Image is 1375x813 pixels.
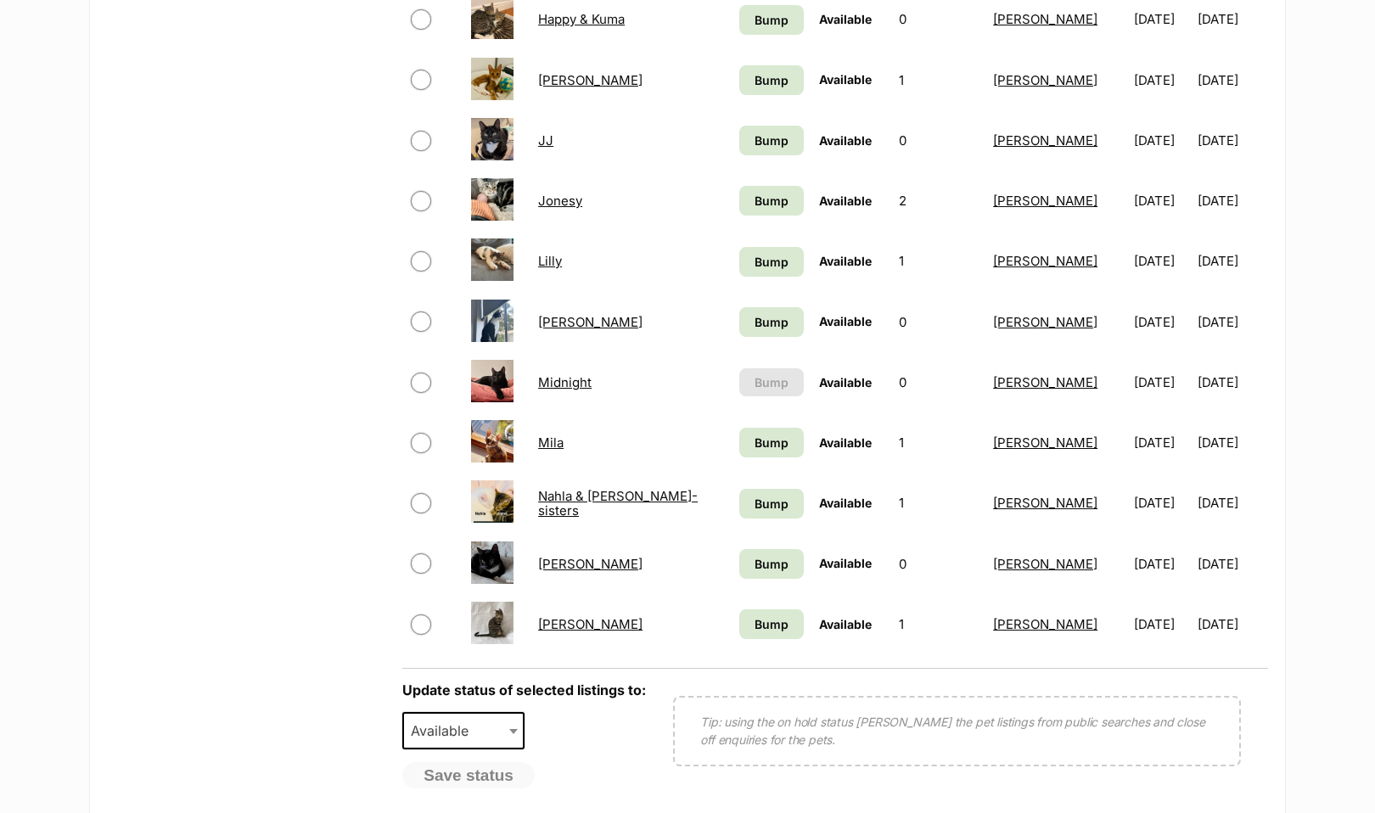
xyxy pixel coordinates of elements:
[538,193,582,209] a: Jonesy
[755,313,789,331] span: Bump
[755,555,789,573] span: Bump
[402,681,646,698] label: Update status of selected listings to:
[538,488,698,519] a: Nahla & [PERSON_NAME]- sisters
[538,314,643,330] a: [PERSON_NAME]
[755,253,789,271] span: Bump
[993,616,1097,632] a: [PERSON_NAME]
[1198,474,1266,532] td: [DATE]
[993,495,1097,511] a: [PERSON_NAME]
[993,435,1097,451] a: [PERSON_NAME]
[993,11,1097,27] a: [PERSON_NAME]
[993,556,1097,572] a: [PERSON_NAME]
[739,307,804,337] a: Bump
[471,300,514,342] img: Marty
[538,72,643,88] a: [PERSON_NAME]
[819,314,872,328] span: Available
[993,253,1097,269] a: [PERSON_NAME]
[755,132,789,149] span: Bump
[1127,353,1196,412] td: [DATE]
[892,171,985,230] td: 2
[739,549,804,579] a: Bump
[993,314,1097,330] a: [PERSON_NAME]
[402,762,535,789] button: Save status
[739,428,804,457] a: Bump
[892,413,985,472] td: 1
[538,132,553,149] a: JJ
[993,374,1097,390] a: [PERSON_NAME]
[819,375,872,390] span: Available
[700,713,1214,749] p: Tip: using the on hold status [PERSON_NAME] the pet listings from public searches and close off e...
[892,353,985,412] td: 0
[755,11,789,29] span: Bump
[739,489,804,519] a: Bump
[1127,293,1196,351] td: [DATE]
[1127,595,1196,653] td: [DATE]
[1198,111,1266,170] td: [DATE]
[1198,413,1266,472] td: [DATE]
[538,435,564,451] a: Mila
[1127,51,1196,109] td: [DATE]
[819,12,872,26] span: Available
[892,474,985,532] td: 1
[471,420,514,463] img: Mila
[892,595,985,653] td: 1
[993,72,1097,88] a: [PERSON_NAME]
[892,293,985,351] td: 0
[739,368,804,396] button: Bump
[755,373,789,391] span: Bump
[1127,232,1196,290] td: [DATE]
[755,615,789,633] span: Bump
[1198,232,1266,290] td: [DATE]
[471,602,514,644] img: Noelle
[993,132,1097,149] a: [PERSON_NAME]
[538,556,643,572] a: [PERSON_NAME]
[739,247,804,277] a: Bump
[404,719,485,743] span: Available
[538,253,562,269] a: Lilly
[819,496,872,510] span: Available
[1127,535,1196,593] td: [DATE]
[739,609,804,639] a: Bump
[755,71,789,89] span: Bump
[538,616,643,632] a: [PERSON_NAME]
[892,111,985,170] td: 0
[1127,474,1196,532] td: [DATE]
[739,5,804,35] a: Bump
[1198,353,1266,412] td: [DATE]
[538,11,625,27] a: Happy & Kuma
[819,617,872,631] span: Available
[1198,171,1266,230] td: [DATE]
[819,556,872,570] span: Available
[739,65,804,95] a: Bump
[1198,535,1266,593] td: [DATE]
[892,51,985,109] td: 1
[892,535,985,593] td: 0
[755,434,789,451] span: Bump
[1198,51,1266,109] td: [DATE]
[402,712,525,749] span: Available
[739,186,804,216] a: Bump
[993,193,1097,209] a: [PERSON_NAME]
[755,495,789,513] span: Bump
[1127,111,1196,170] td: [DATE]
[755,192,789,210] span: Bump
[1198,293,1266,351] td: [DATE]
[471,178,514,221] img: Jonesy
[1127,413,1196,472] td: [DATE]
[538,374,592,390] a: Midnight
[471,238,514,281] img: Lilly
[819,254,872,268] span: Available
[819,193,872,208] span: Available
[1198,595,1266,653] td: [DATE]
[819,133,872,148] span: Available
[739,126,804,155] a: Bump
[819,435,872,450] span: Available
[892,232,985,290] td: 1
[819,72,872,87] span: Available
[1127,171,1196,230] td: [DATE]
